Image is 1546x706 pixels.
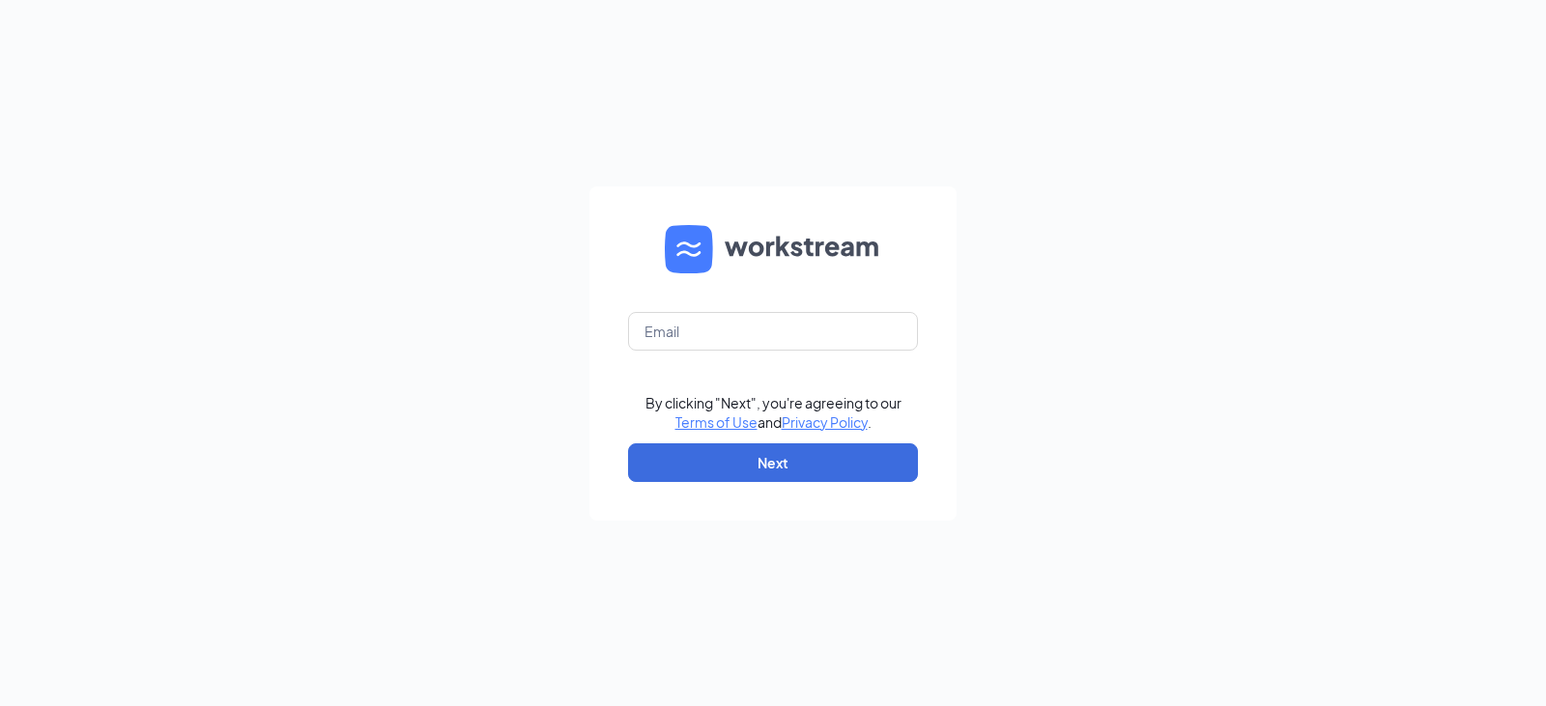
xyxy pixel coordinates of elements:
div: By clicking "Next", you're agreeing to our and . [645,393,902,432]
a: Terms of Use [675,413,758,431]
img: WS logo and Workstream text [665,225,881,273]
button: Next [628,443,918,482]
input: Email [628,312,918,351]
a: Privacy Policy [782,413,868,431]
